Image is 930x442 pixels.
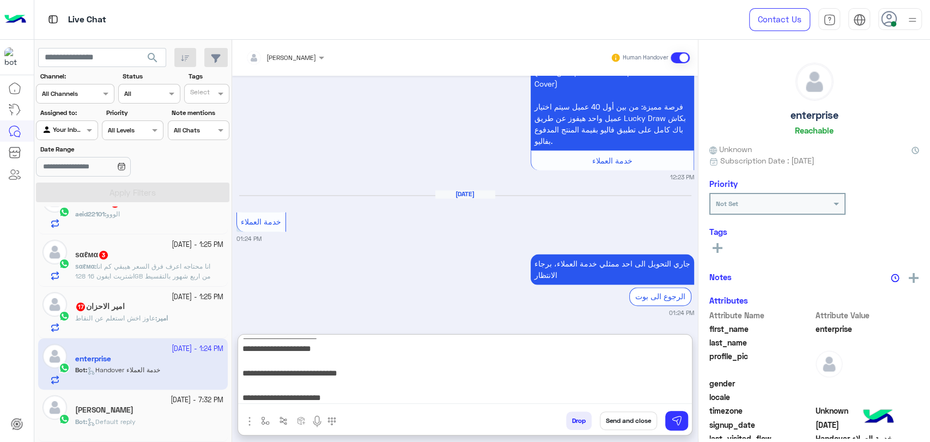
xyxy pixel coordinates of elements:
[891,274,899,282] img: notes
[592,156,633,165] span: خدمة العملاء
[623,53,668,62] small: Human Handover
[796,63,833,100] img: defaultAdmin.png
[709,179,738,189] h6: Priority
[75,417,86,426] span: Bot
[311,415,324,428] img: send voice note
[261,416,270,425] img: select flow
[59,258,70,269] img: WhatsApp
[36,183,229,202] button: Apply Filters
[236,234,262,243] small: 01:24 PM
[257,411,275,429] button: select flow
[435,190,495,198] h6: [DATE]
[243,415,256,428] img: send attachment
[531,254,694,284] p: 5/10/2025, 1:24 PM
[327,417,336,426] img: make a call
[566,411,592,430] button: Drop
[172,292,223,302] small: [DATE] - 1:25 PM
[42,395,67,420] img: defaultAdmin.png
[171,395,223,405] small: [DATE] - 7:32 PM
[816,419,920,431] span: 2025-07-07T16:19:42.479Z
[816,378,920,389] span: null
[4,8,26,31] img: Logo
[853,14,866,26] img: tab
[40,108,96,118] label: Assigned to:
[709,295,748,305] h6: Attributes
[716,199,738,208] b: Not Set
[99,251,108,259] span: 3
[791,109,838,122] h5: enterprise
[172,240,223,250] small: [DATE] - 1:25 PM
[709,391,813,403] span: locale
[795,125,834,135] h6: Reachable
[816,323,920,335] span: enterprise
[600,411,657,430] button: Send and close
[172,108,228,118] label: Note mentions
[189,87,210,100] div: Select
[157,314,168,322] span: امير
[629,287,691,305] div: الرجوع الى بوت
[75,210,105,218] span: aeid22101
[75,250,109,259] h5: ѕαℓмα
[720,155,814,166] span: Subscription Date : [DATE]
[709,337,813,348] span: last_name
[709,378,813,389] span: gender
[749,8,810,31] a: Contact Us
[75,262,222,310] span: انا محتاجه اعرف فرق السعر هيبقي كم انا اشتريت ايفون 16 128GB من اربع شهور بالتقسيط وعاوزه ابدلو ب...
[59,311,70,322] img: WhatsApp
[68,13,106,27] p: Live Chat
[241,217,281,226] span: خدمة العملاء
[670,173,694,181] small: 12:23 PM
[671,415,682,426] img: send message
[279,416,288,425] img: Trigger scenario
[42,292,67,317] img: defaultAdmin.png
[816,391,920,403] span: null
[155,314,168,322] b: :
[709,310,813,321] span: Attribute Name
[909,273,919,283] img: add
[75,210,106,218] b: :
[709,272,732,282] h6: Notes
[139,48,166,71] button: search
[106,210,120,218] span: الووو
[293,411,311,429] button: create order
[816,405,920,416] span: Unknown
[123,71,179,81] label: Status
[146,51,159,64] span: search
[859,398,897,437] img: hulul-logo.png
[266,53,316,62] span: [PERSON_NAME]
[42,240,67,264] img: defaultAdmin.png
[709,227,919,237] h6: Tags
[75,405,133,415] h5: عمرو شلبي
[709,419,813,431] span: signup_date
[275,411,293,429] button: Trigger scenario
[816,350,843,378] img: defaultAdmin.png
[59,414,70,425] img: WhatsApp
[905,13,919,27] img: profile
[709,323,813,335] span: first_name
[75,314,155,322] span: عاوز اخش استعلم عن النقاط
[59,207,70,217] img: WhatsApp
[818,8,840,31] a: tab
[189,71,228,81] label: Tags
[75,302,125,311] h5: امير الاحزان
[75,417,87,426] b: :
[669,308,694,317] small: 01:24 PM
[709,143,752,155] span: Unknown
[40,144,162,154] label: Date Range
[75,262,96,270] b: :
[816,310,920,321] span: Attribute Value
[75,262,95,270] span: ѕαℓмα
[76,302,85,311] span: 17
[87,417,136,426] span: Default reply
[297,416,306,425] img: create order
[40,71,113,81] label: Channel:
[4,47,24,67] img: 1403182699927242
[709,350,813,376] span: profile_pic
[46,13,60,26] img: tab
[709,405,813,416] span: timezone
[823,14,836,26] img: tab
[106,108,162,118] label: Priority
